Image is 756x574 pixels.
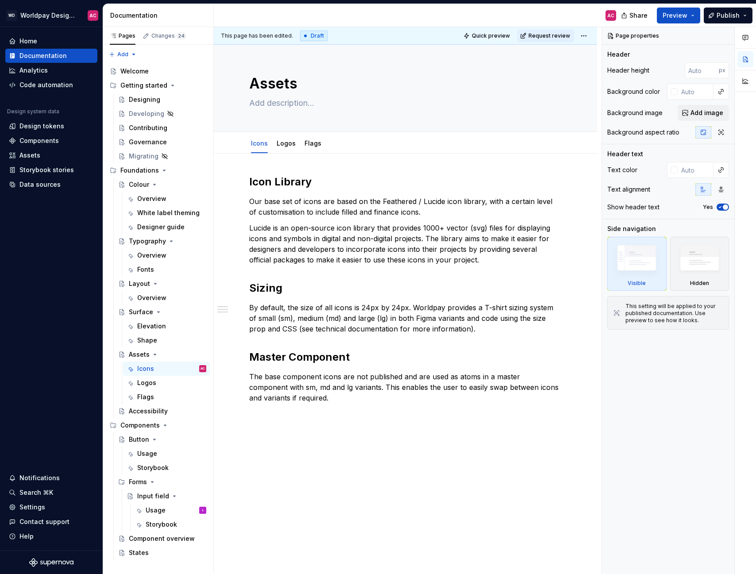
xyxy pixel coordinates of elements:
[123,206,210,220] a: White label theming
[123,248,210,262] a: Overview
[19,81,73,89] div: Code automation
[115,92,210,107] a: Designing
[201,364,205,373] div: AC
[249,196,562,217] p: Our base set of icons are based on the Feathered / Lucide icon library, with a certain level of c...
[221,32,293,39] span: This page has been edited.
[19,532,34,541] div: Help
[461,30,514,42] button: Quick preview
[137,378,156,387] div: Logos
[19,51,67,60] div: Documentation
[5,177,97,192] a: Data sources
[607,50,630,59] div: Header
[106,64,210,560] div: Page tree
[249,350,562,364] h2: Master Component
[5,49,97,63] a: Documentation
[19,474,60,482] div: Notifications
[106,163,210,177] div: Foundations
[19,122,64,131] div: Design tokens
[89,12,96,19] div: AC
[678,84,714,100] input: Auto
[123,461,210,475] a: Storybook
[137,208,200,217] div: White label theming
[625,303,723,324] div: This setting will be applied to your published documentation. Use preview to see how it looks.
[528,32,570,39] span: Request review
[115,532,210,546] a: Component overview
[137,336,157,345] div: Shape
[607,166,637,174] div: Text color
[146,506,166,515] div: Usage
[249,223,562,265] p: Lucide is an open-source icon library that provides 1000+ vector (svg) files for displaying icons...
[607,203,660,212] div: Show header text
[131,517,210,532] a: Storybook
[137,492,169,501] div: Input field
[300,31,328,41] div: Draft
[607,66,649,75] div: Header height
[123,220,210,234] a: Designer guide
[123,489,210,503] a: Input field
[129,138,167,146] div: Governance
[123,333,210,347] a: Shape
[690,108,723,117] span: Add image
[663,11,687,20] span: Preview
[106,78,210,92] div: Getting started
[717,11,740,20] span: Publish
[129,534,195,543] div: Component overview
[115,149,210,163] a: Migrating
[131,503,210,517] a: UsageL
[19,503,45,512] div: Settings
[146,520,177,529] div: Storybook
[617,8,653,23] button: Share
[115,475,210,489] div: Forms
[115,177,210,192] a: Colour
[607,237,667,291] div: Visible
[19,180,61,189] div: Data sources
[628,280,646,287] div: Visible
[123,362,210,376] a: IconsAC
[115,107,210,121] a: Developing
[5,148,97,162] a: Assets
[106,64,210,78] a: Welcome
[115,277,210,291] a: Layout
[247,134,271,152] div: Icons
[2,6,101,25] button: WDWorldpay Design SystemAC
[5,500,97,514] a: Settings
[5,529,97,543] button: Help
[120,81,167,90] div: Getting started
[249,175,562,189] h2: Icon Library
[719,67,725,74] p: px
[29,558,73,567] svg: Supernova Logo
[129,407,168,416] div: Accessibility
[123,447,210,461] a: Usage
[129,435,149,444] div: Button
[137,194,166,203] div: Overview
[137,364,154,373] div: Icons
[123,319,210,333] a: Elevation
[115,347,210,362] a: Assets
[115,432,210,447] a: Button
[137,293,166,302] div: Overview
[19,136,59,145] div: Components
[607,108,663,117] div: Background image
[6,10,17,21] div: WD
[5,471,97,485] button: Notifications
[137,393,154,401] div: Flags
[249,302,562,334] p: By default, the size of all icons is 24px by 24px. Worldpay provides a T-shirt sizing system of s...
[137,449,157,458] div: Usage
[137,322,166,331] div: Elevation
[115,135,210,149] a: Governance
[5,134,97,148] a: Components
[657,8,700,23] button: Preview
[19,166,74,174] div: Storybook stories
[151,32,186,39] div: Changes
[19,37,37,46] div: Home
[129,152,158,161] div: Migrating
[120,421,160,430] div: Components
[129,548,149,557] div: States
[5,63,97,77] a: Analytics
[5,119,97,133] a: Design tokens
[249,371,562,403] p: The base component icons are not published and are used as atoms in a master component with sm, m...
[472,32,510,39] span: Quick preview
[517,30,574,42] button: Request review
[177,32,186,39] span: 24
